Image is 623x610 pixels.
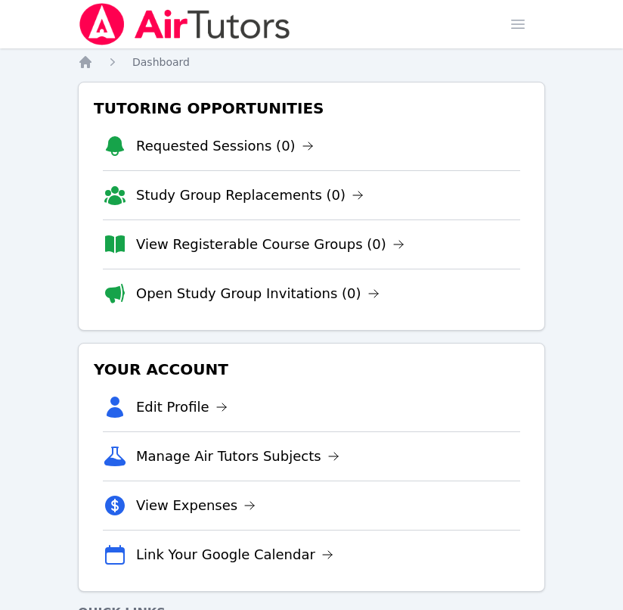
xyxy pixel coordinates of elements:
a: Open Study Group Invitations (0) [136,283,380,304]
a: Manage Air Tutors Subjects [136,446,339,467]
a: Dashboard [132,54,190,70]
h3: Tutoring Opportunities [91,95,532,122]
a: View Expenses [136,495,256,516]
a: Link Your Google Calendar [136,544,333,565]
h3: Your Account [91,356,532,383]
a: Study Group Replacements (0) [136,185,364,206]
img: Air Tutors [78,3,292,45]
a: View Registerable Course Groups (0) [136,234,404,255]
a: Edit Profile [136,397,228,418]
span: Dashboard [132,56,190,68]
a: Requested Sessions (0) [136,135,314,157]
nav: Breadcrumb [78,54,545,70]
